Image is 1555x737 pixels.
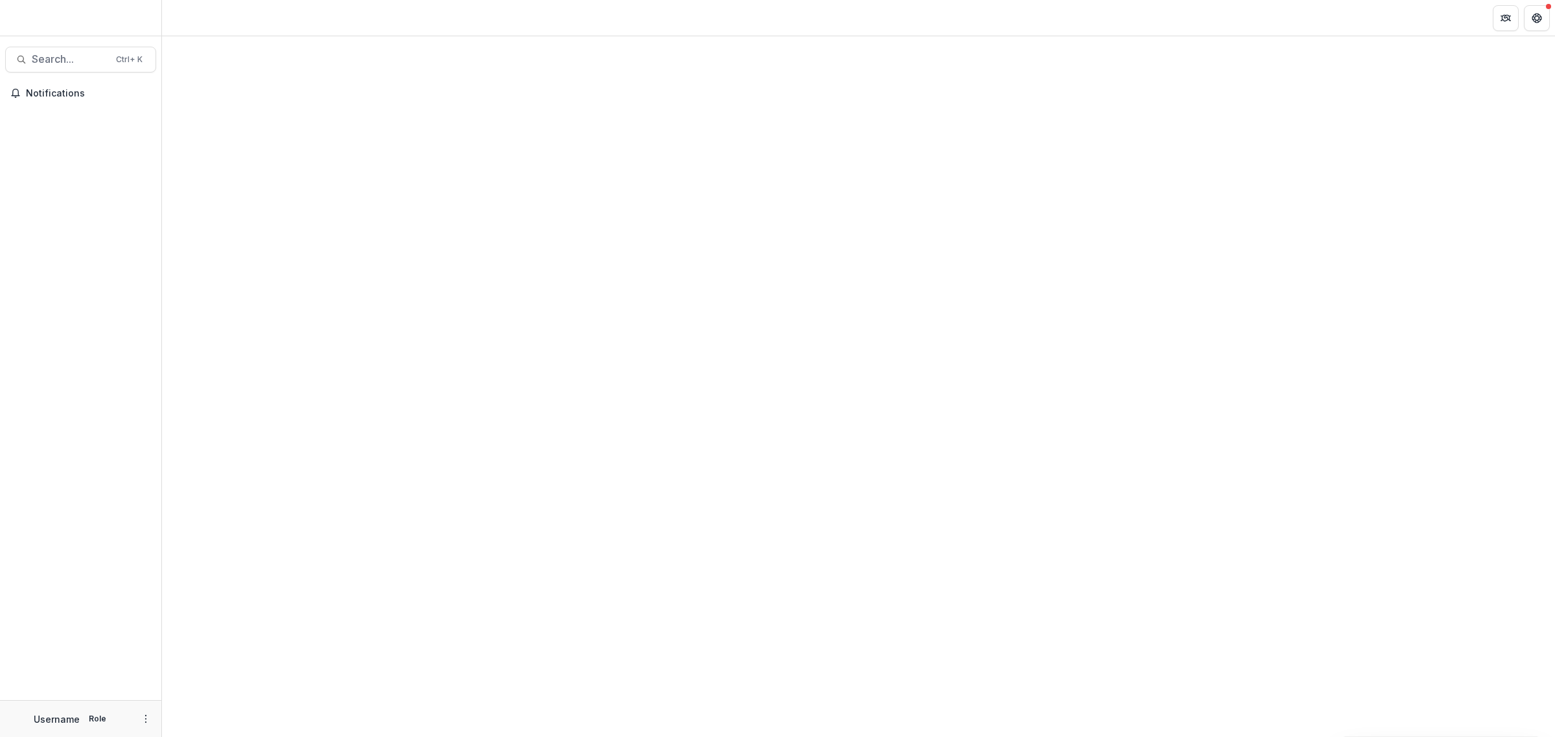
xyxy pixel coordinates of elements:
button: Partners [1493,5,1519,31]
div: Ctrl + K [113,52,145,67]
button: Get Help [1524,5,1550,31]
nav: breadcrumb [167,8,222,27]
button: More [138,711,154,727]
span: Notifications [26,88,151,99]
p: Role [85,713,110,725]
span: Search... [32,53,108,65]
p: Username [34,712,80,726]
button: Notifications [5,83,156,104]
button: Search... [5,47,156,73]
